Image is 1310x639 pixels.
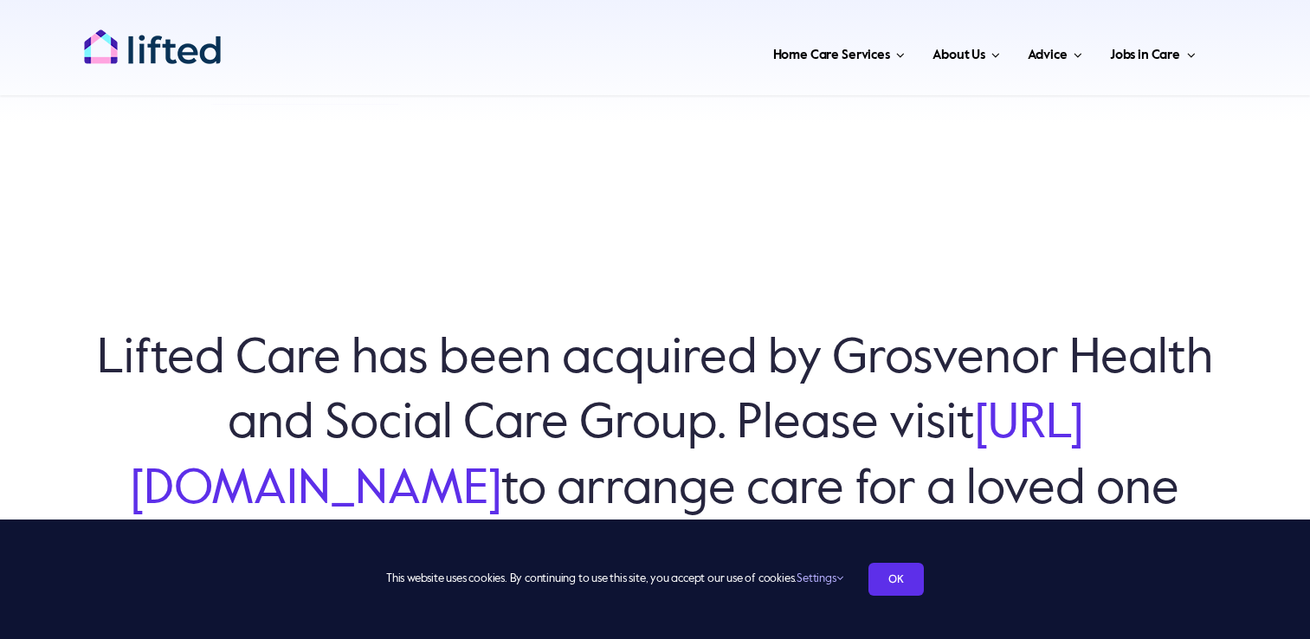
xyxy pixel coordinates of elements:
a: OK [868,563,924,596]
span: Jobs in Care [1110,42,1180,69]
span: Advice [1028,42,1067,69]
a: About Us [927,26,1005,78]
a: Home Care Services [768,26,911,78]
span: Home Care Services [773,42,890,69]
span: This website uses cookies. By continuing to use this site, you accept our use of cookies. [386,565,842,593]
a: Advice [1023,26,1087,78]
a: Jobs in Care [1105,26,1201,78]
nav: Main Menu [278,26,1201,78]
a: Settings [797,573,842,584]
h6: Lifted Care has been acquired by Grosvenor Health and Social Care Group. Please visit to arrange ... [87,327,1223,522]
a: lifted-logo [83,29,222,46]
a: [URL][DOMAIN_NAME] [131,400,1083,513]
span: About Us [932,42,985,69]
